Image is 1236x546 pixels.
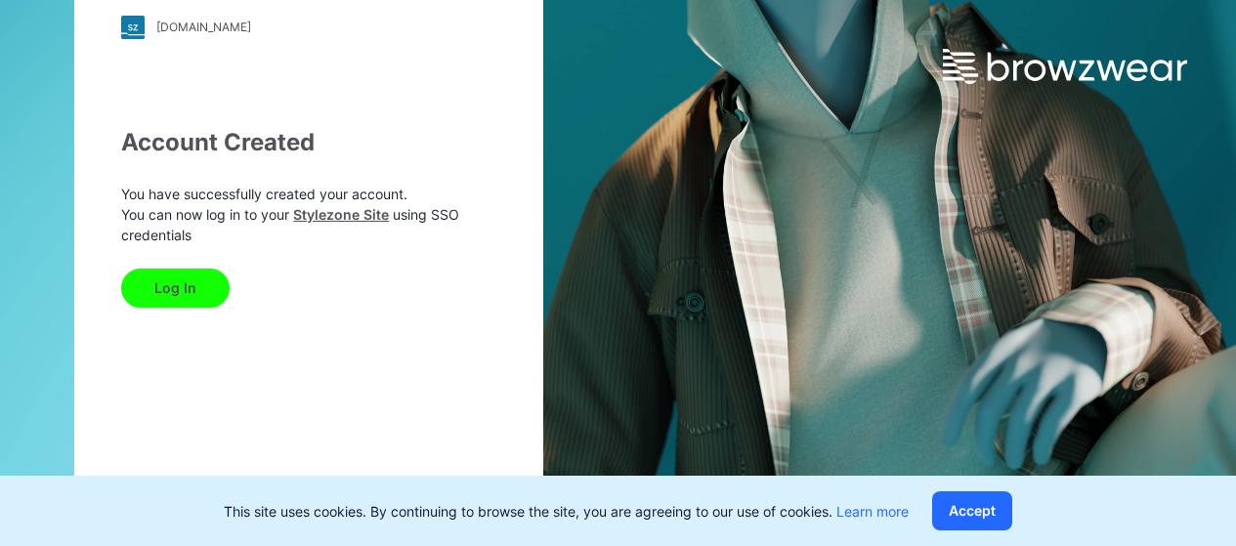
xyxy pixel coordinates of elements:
[932,491,1012,530] button: Accept
[943,49,1187,84] img: browzwear-logo.e42bd6dac1945053ebaf764b6aa21510.svg
[121,16,496,39] a: [DOMAIN_NAME]
[836,503,909,520] a: Learn more
[121,125,496,160] div: Account Created
[121,16,145,39] img: stylezone-logo.562084cfcfab977791bfbf7441f1a819.svg
[121,184,496,204] p: You have successfully created your account.
[156,20,251,34] div: [DOMAIN_NAME]
[293,206,389,223] a: Stylezone Site
[121,204,496,245] p: You can now log in to your using SSO credentials
[121,269,230,308] button: Log In
[224,501,909,522] p: This site uses cookies. By continuing to browse the site, you are agreeing to our use of cookies.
